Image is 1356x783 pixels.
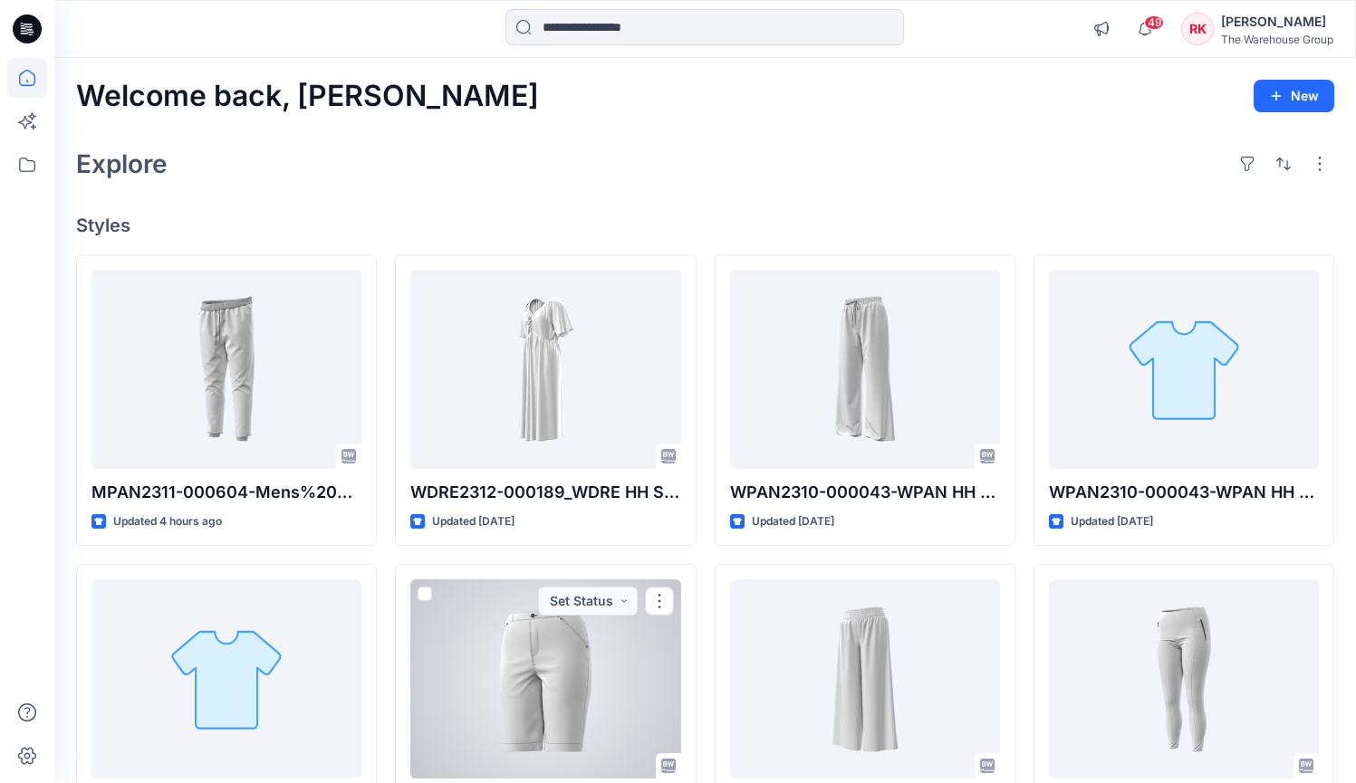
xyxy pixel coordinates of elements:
a: MPAN2311-000604-Mens%20Pants Correction [91,270,361,469]
p: WDRE2312-000189_WDRE HH SS [PERSON_NAME] [410,480,680,505]
p: WPAN2310-000043-WPAN HH WIDE SIDE STRIPE Correction [730,480,1000,505]
a: WPAN2310-000043-WPAN HH WIDE SIDE STRIPE Correction [91,579,361,778]
h2: Welcome back, [PERSON_NAME] [76,80,539,113]
a: WPAN2404-000429-WPAN HH SHIRRD WAIST WIDE Correction [730,579,1000,778]
a: WPAN2211-000168-WPAN HH PONTE ZIP DETAIL [1049,579,1319,778]
a: WSHO2312-000517-WSHO HH STR DNM KNEE LENGTH Correction [410,579,680,778]
a: WPAN2310-000043-WPAN HH WIDE SIDE STRIPE Correction [1049,270,1319,469]
div: RK [1181,13,1214,45]
span: 49 [1144,15,1164,30]
p: Updated 4 hours ago [113,512,222,531]
h4: Styles [76,215,1334,236]
h2: Explore [76,149,168,178]
button: New [1254,80,1334,112]
a: WDRE2312-000189_WDRE HH SS JANINE MIDI [410,270,680,469]
p: WPAN2310-000043-WPAN HH WIDE SIDE STRIPE Correction [1049,480,1319,505]
div: [PERSON_NAME] [1221,11,1333,33]
a: WPAN2310-000043-WPAN HH WIDE SIDE STRIPE Correction [730,270,1000,469]
p: Updated [DATE] [752,512,834,531]
div: The Warehouse Group [1221,33,1333,46]
p: Updated [DATE] [432,512,515,531]
p: MPAN2311-000604-Mens%20Pants Correction [91,480,361,505]
p: Updated [DATE] [1071,512,1153,531]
